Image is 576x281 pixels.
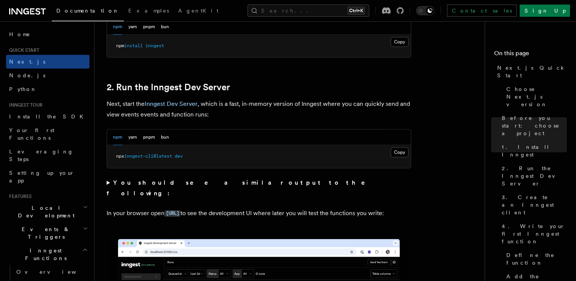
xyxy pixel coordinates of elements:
span: Your first Functions [9,127,54,141]
a: AgentKit [174,2,223,21]
a: Sign Up [520,5,570,17]
span: Python [9,86,37,92]
button: Copy [391,37,408,47]
span: Events & Triggers [6,225,83,241]
a: Define the function [503,248,567,270]
button: pnpm [143,19,155,35]
span: Home [9,30,30,38]
button: npm [113,19,122,35]
span: Leveraging Steps [9,148,73,162]
span: npx [116,153,124,159]
span: 4. Write your first Inngest function [502,222,567,245]
button: bun [161,129,169,145]
span: Node.js [9,72,45,78]
button: pnpm [143,129,155,145]
a: 1. Install Inngest [499,140,567,161]
span: Documentation [56,8,119,14]
a: Install the SDK [6,110,89,123]
a: Your first Functions [6,123,89,145]
span: Features [6,193,32,200]
span: install [124,43,143,48]
a: Node.js [6,69,89,82]
span: 2. Run the Inngest Dev Server [502,164,567,187]
span: Inngest Functions [6,247,82,262]
span: Next.js [9,59,45,65]
a: 3. Create an Inngest client [499,190,567,219]
a: Leveraging Steps [6,145,89,166]
span: Setting up your app [9,170,75,184]
span: Overview [16,269,95,275]
span: Local Development [6,204,83,219]
span: inngest [145,43,164,48]
a: Overview [13,265,89,279]
a: [URL] [164,209,180,217]
a: Next.js [6,55,89,69]
summary: You should see a similar output to the following: [107,177,411,199]
a: Examples [124,2,174,21]
a: Contact sales [447,5,517,17]
code: [URL] [164,210,180,217]
span: Examples [128,8,169,14]
a: Documentation [52,2,124,21]
a: Inngest Dev Server [145,100,198,107]
span: Quick start [6,47,39,53]
button: Search...Ctrl+K [247,5,369,17]
button: Events & Triggers [6,222,89,244]
a: Next.js Quick Start [494,61,567,82]
button: Copy [391,147,408,157]
strong: You should see a similar output to the following: [107,179,376,197]
span: dev [175,153,183,159]
span: Before you start: choose a project [502,114,567,137]
button: Local Development [6,201,89,222]
kbd: Ctrl+K [348,7,365,14]
button: Toggle dark mode [416,6,434,15]
span: Next.js Quick Start [497,64,567,79]
a: Home [6,27,89,41]
span: Define the function [506,251,567,267]
a: 4. Write your first Inngest function [499,219,567,248]
button: yarn [128,129,137,145]
button: bun [161,19,169,35]
a: Before you start: choose a project [499,111,567,140]
p: Next, start the , which is a fast, in-memory version of Inngest where you can quickly send and vi... [107,99,411,120]
span: npm [116,43,124,48]
span: Choose Next.js version [506,85,567,108]
a: Setting up your app [6,166,89,187]
a: Python [6,82,89,96]
a: Choose Next.js version [503,82,567,111]
h4: On this page [494,49,567,61]
p: In your browser open to see the development UI where later you will test the functions you write: [107,208,411,219]
span: Install the SDK [9,113,88,120]
button: npm [113,129,122,145]
span: 1. Install Inngest [502,143,567,158]
button: yarn [128,19,137,35]
span: Inngest tour [6,102,43,108]
span: 3. Create an Inngest client [502,193,567,216]
a: 2. Run the Inngest Dev Server [107,82,230,93]
button: Inngest Functions [6,244,89,265]
a: 2. Run the Inngest Dev Server [499,161,567,190]
span: AgentKit [178,8,219,14]
span: inngest-cli@latest [124,153,172,159]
